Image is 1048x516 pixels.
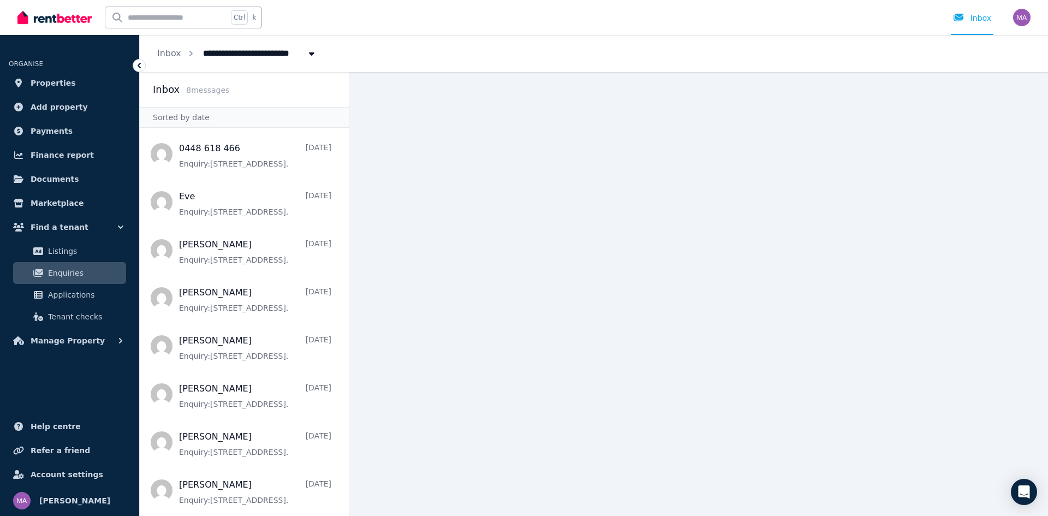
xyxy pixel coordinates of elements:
a: [PERSON_NAME][DATE]Enquiry:[STREET_ADDRESS]. [179,334,331,361]
a: [PERSON_NAME][DATE]Enquiry:[STREET_ADDRESS]. [179,430,331,458]
a: Help centre [9,416,130,437]
a: [PERSON_NAME][DATE]Enquiry:[STREET_ADDRESS]. [179,286,331,313]
span: ORGANISE [9,60,43,68]
a: Add property [9,96,130,118]
a: Tenant checks [13,306,126,328]
a: Inbox [157,48,181,58]
div: Sorted by date [140,107,349,128]
span: Listings [48,245,122,258]
span: Marketplace [31,197,84,210]
span: Documents [31,173,79,186]
div: Open Intercom Messenger [1011,479,1037,505]
nav: Message list [140,128,349,516]
span: Applications [48,288,122,301]
span: Help centre [31,420,81,433]
a: Payments [9,120,130,142]
span: Properties [31,76,76,90]
img: Marwa Alsaloom [1013,9,1031,26]
a: [PERSON_NAME][DATE]Enquiry:[STREET_ADDRESS]. [179,382,331,410]
a: Listings [13,240,126,262]
span: k [252,13,256,22]
span: Tenant checks [48,310,122,323]
span: Finance report [31,149,94,162]
img: Marwa Alsaloom [13,492,31,509]
a: [PERSON_NAME][DATE]Enquiry:[STREET_ADDRESS]. [179,478,331,506]
a: Marketplace [9,192,130,214]
span: Account settings [31,468,103,481]
a: Refer a friend [9,440,130,461]
a: Properties [9,72,130,94]
span: Refer a friend [31,444,90,457]
button: Manage Property [9,330,130,352]
span: Payments [31,124,73,138]
img: RentBetter [17,9,92,26]
span: 8 message s [186,86,229,94]
span: Enquiries [48,266,122,280]
div: Inbox [953,13,991,23]
a: Applications [13,284,126,306]
a: Documents [9,168,130,190]
span: Find a tenant [31,221,88,234]
a: 0448 618 466[DATE]Enquiry:[STREET_ADDRESS]. [179,142,331,169]
span: Add property [31,100,88,114]
button: Find a tenant [9,216,130,238]
span: Manage Property [31,334,105,347]
span: Ctrl [231,10,248,25]
a: Enquiries [13,262,126,284]
h2: Inbox [153,82,180,97]
span: [PERSON_NAME] [39,494,110,507]
nav: Breadcrumb [140,35,335,72]
a: [PERSON_NAME][DATE]Enquiry:[STREET_ADDRESS]. [179,238,331,265]
a: Finance report [9,144,130,166]
a: Eve[DATE]Enquiry:[STREET_ADDRESS]. [179,190,331,217]
a: Account settings [9,464,130,485]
